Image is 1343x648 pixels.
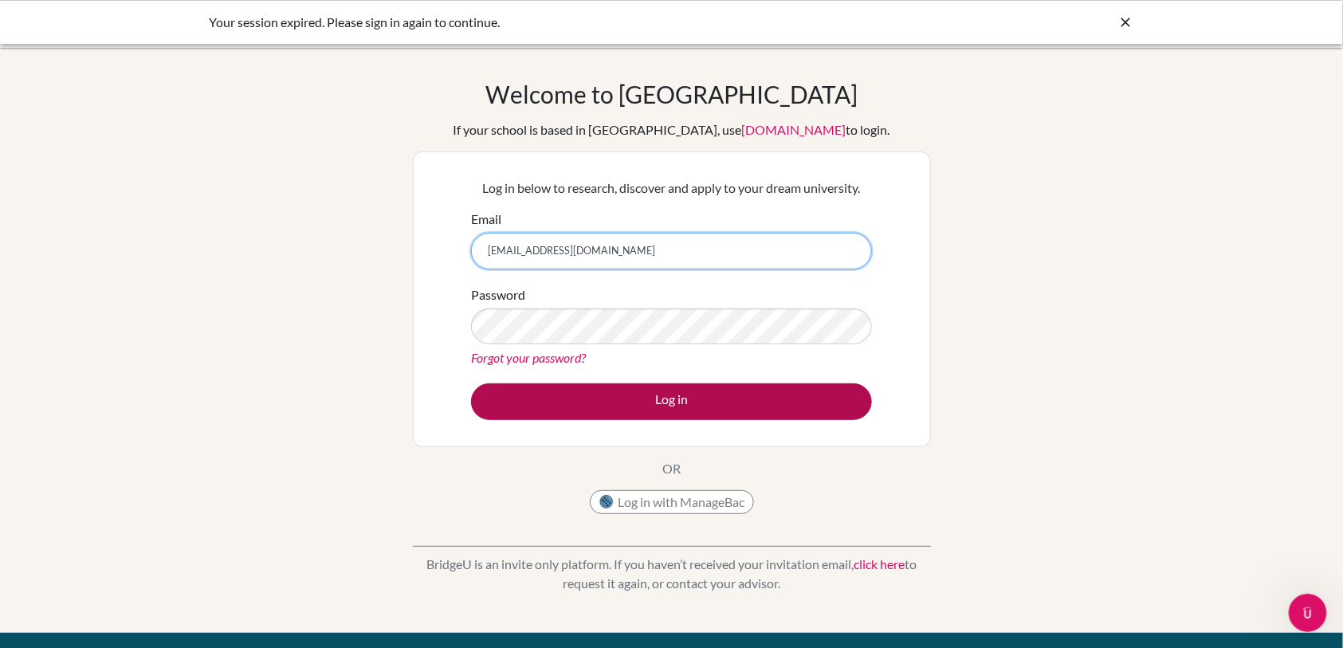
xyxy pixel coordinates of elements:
[471,383,872,420] button: Log in
[210,13,895,32] div: Your session expired. Please sign in again to continue.
[471,350,586,365] a: Forgot your password?
[471,285,525,304] label: Password
[413,555,931,593] p: BridgeU is an invite only platform. If you haven’t received your invitation email, to request it ...
[454,120,890,139] div: If your school is based in [GEOGRAPHIC_DATA], use to login.
[471,179,872,198] p: Log in below to research, discover and apply to your dream university.
[590,490,754,514] button: Log in with ManageBac
[471,210,501,229] label: Email
[1289,594,1327,632] iframe: Intercom live chat
[662,459,681,478] p: OR
[485,80,858,108] h1: Welcome to [GEOGRAPHIC_DATA]
[742,122,846,137] a: [DOMAIN_NAME]
[854,556,905,571] a: click here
